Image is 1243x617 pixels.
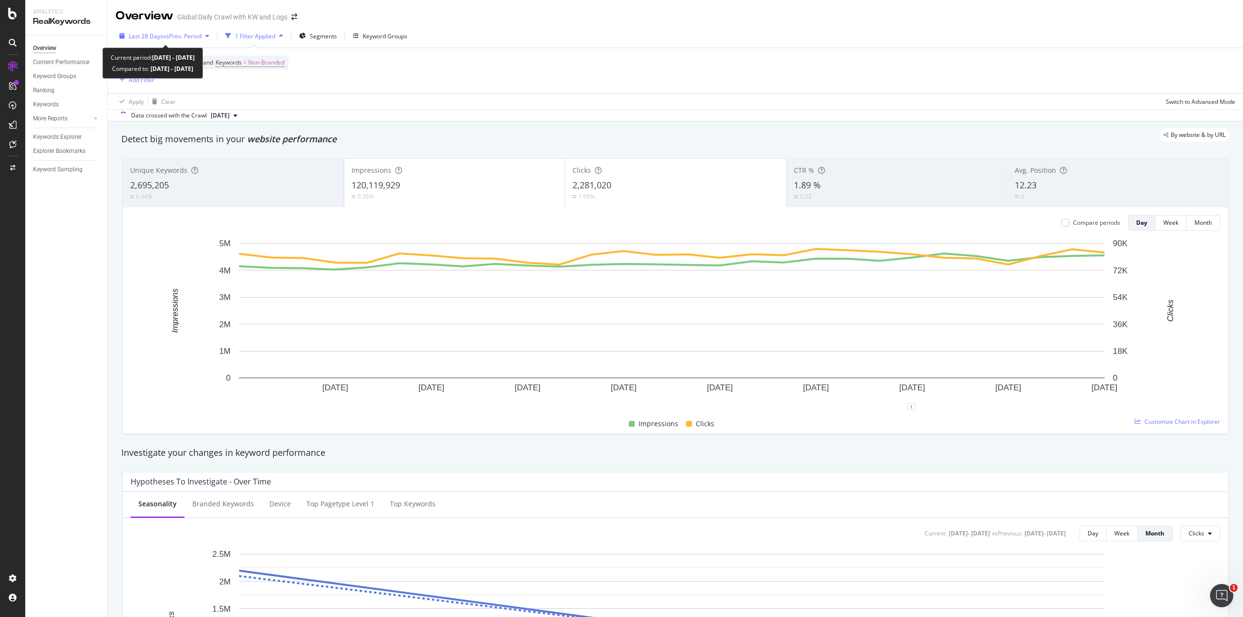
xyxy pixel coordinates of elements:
div: Apply [129,98,144,106]
text: [DATE] [515,383,541,392]
a: Ranking [33,85,101,96]
span: = [243,58,247,67]
text: [DATE] [1092,383,1118,392]
button: Clear [148,94,176,109]
text: [DATE] [419,383,445,392]
div: Explorer Bookmarks [33,146,85,156]
text: 1M [219,347,231,356]
button: Keyword Groups [349,28,411,44]
button: Week [1156,215,1187,231]
div: Overview [33,43,56,53]
div: 0 [1021,192,1024,200]
div: Keywords Explorer [33,132,82,142]
button: Last 28 DaysvsPrev. Period [116,28,213,44]
div: Device [269,499,291,509]
span: Unique Keywords [130,166,187,175]
div: Top pagetype Level 1 [306,499,374,509]
a: Keyword Sampling [33,165,101,175]
div: Month [1145,529,1164,537]
text: 36K [1113,320,1128,329]
button: Segments [295,28,341,44]
text: 4M [219,266,231,275]
img: Equal [130,195,134,198]
button: Day [1079,526,1107,541]
button: Day [1128,215,1156,231]
div: Month [1194,218,1212,227]
a: Overview [33,43,101,53]
div: Compared to: [112,63,193,74]
div: Analytics [33,8,100,16]
text: 5M [219,239,231,248]
span: Clicks [1189,529,1204,537]
div: Day [1088,529,1098,537]
div: Content Performance [33,57,89,67]
span: Impressions [638,418,678,430]
button: Clicks [1180,526,1220,541]
button: Add Filter [116,74,154,85]
div: Keyword Groups [363,32,407,40]
text: [DATE] [611,383,637,392]
text: [DATE] [707,383,733,392]
a: Content Performance [33,57,101,67]
div: More Reports [33,114,67,124]
div: legacy label [1159,128,1229,142]
div: Switch to Advanced Mode [1166,98,1235,106]
button: Month [1138,526,1173,541]
text: 54K [1113,293,1128,302]
text: [DATE] [803,383,829,392]
text: 18K [1113,347,1128,356]
span: 2,281,020 [572,179,611,191]
button: Switch to Advanced Mode [1162,94,1235,109]
div: 1 Filter Applied [235,32,275,40]
span: 1 [1230,584,1238,592]
div: arrow-right-arrow-left [291,14,297,20]
div: 1 [907,403,915,411]
div: Hypotheses to Investigate - Over Time [131,477,271,486]
span: Keywords [216,58,242,67]
span: 2,695,205 [130,179,169,191]
a: Explorer Bookmarks [33,146,101,156]
div: Branded Keywords [192,499,254,509]
img: Equal [1015,195,1019,198]
b: [DATE] - [DATE] [149,65,193,73]
span: Customize Chart in Explorer [1144,417,1220,426]
span: Segments [310,32,337,40]
text: 1.5M [212,604,231,614]
div: Global Daily Crawl with KW and Logs [177,12,287,22]
a: More Reports [33,114,91,124]
span: Avg. Position [1015,166,1056,175]
span: 2025 Sep. 1st [211,111,230,120]
div: Investigate your changes in keyword performance [121,447,1229,459]
a: Customize Chart in Explorer [1135,417,1220,426]
div: Overview [116,8,173,24]
div: Day [1136,218,1147,227]
div: [DATE] - [DATE] [1025,529,1066,537]
div: Clear [161,98,176,106]
img: Equal [572,195,576,198]
div: [DATE] - [DATE] [949,529,990,537]
div: Data crossed with the Crawl [131,111,207,120]
span: 1.89 % [794,179,821,191]
text: 2M [219,577,231,586]
span: 120,119,929 [352,179,400,191]
span: Clicks [572,166,591,175]
div: Top Keywords [390,499,436,509]
span: CTR % [794,166,814,175]
div: 0.02 [800,192,811,200]
text: Clicks [1166,300,1175,322]
div: Keyword Sampling [33,165,83,175]
iframe: Intercom live chat [1210,584,1233,607]
text: 72K [1113,266,1128,275]
div: A chart. [131,238,1213,407]
span: Non-Branded [248,56,285,69]
img: Equal [352,195,355,198]
div: Ranking [33,85,54,96]
div: Current period: [111,52,195,63]
div: Compare periods [1073,218,1120,227]
div: 0.36% [357,192,374,200]
div: Seasonality [138,499,177,509]
a: Keyword Groups [33,71,101,82]
span: vs Prev. Period [163,32,202,40]
span: Last 28 Days [129,32,163,40]
button: Week [1107,526,1138,541]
